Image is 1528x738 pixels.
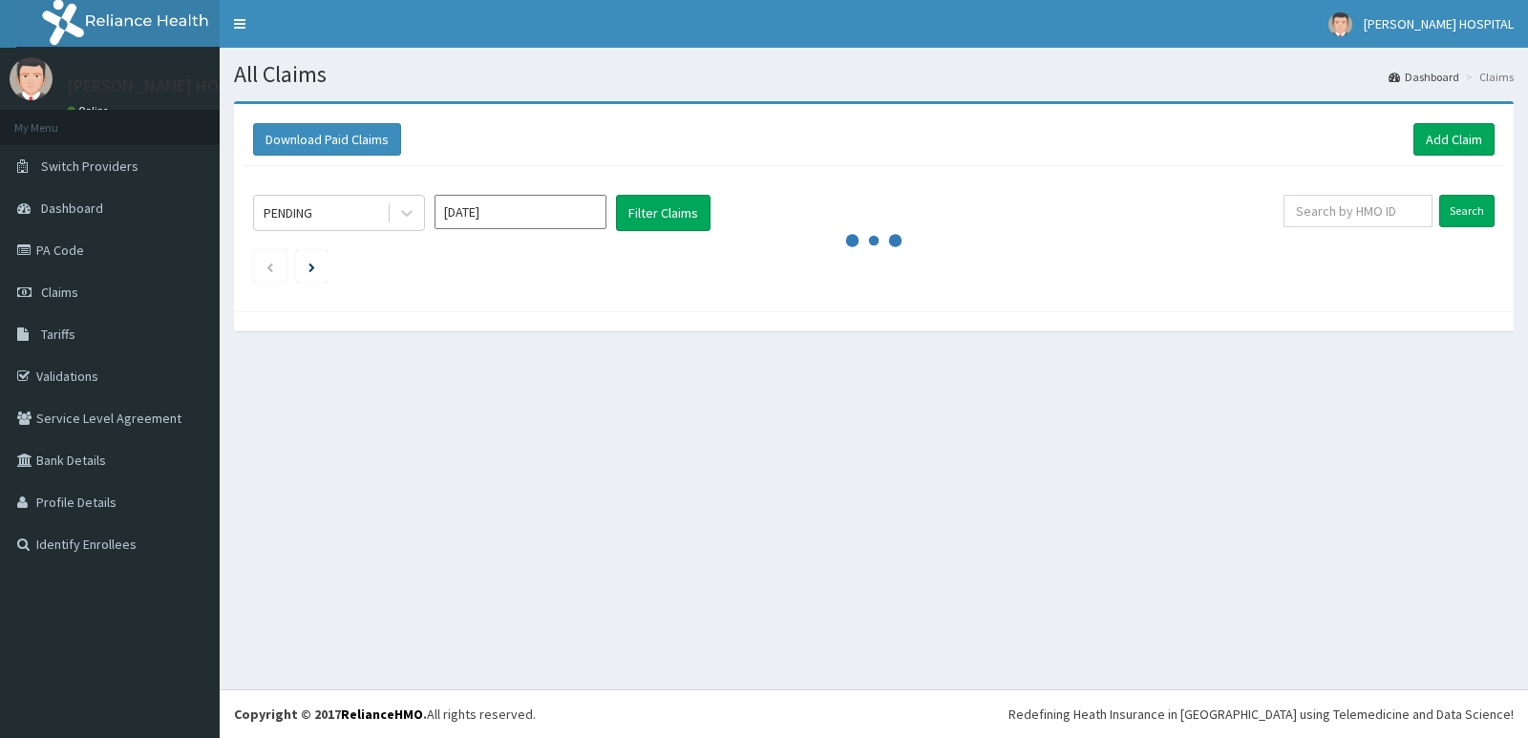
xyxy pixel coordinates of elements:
[1328,12,1352,36] img: User Image
[1439,195,1495,227] input: Search
[264,203,312,222] div: PENDING
[41,284,78,301] span: Claims
[67,77,270,95] p: [PERSON_NAME] HOSPITAL
[1284,195,1433,227] input: Search by HMO ID
[10,57,53,100] img: User Image
[1413,123,1495,156] a: Add Claim
[220,689,1528,738] footer: All rights reserved.
[253,123,401,156] button: Download Paid Claims
[67,104,113,117] a: Online
[265,258,274,275] a: Previous page
[435,195,606,229] input: Select Month and Year
[41,158,138,175] span: Switch Providers
[1461,69,1514,85] li: Claims
[234,62,1514,87] h1: All Claims
[1364,15,1514,32] span: [PERSON_NAME] HOSPITAL
[1389,69,1459,85] a: Dashboard
[341,706,423,723] a: RelianceHMO
[234,706,427,723] strong: Copyright © 2017 .
[845,212,902,269] svg: audio-loading
[616,195,711,231] button: Filter Claims
[1008,705,1514,724] div: Redefining Heath Insurance in [GEOGRAPHIC_DATA] using Telemedicine and Data Science!
[41,326,75,343] span: Tariffs
[308,258,315,275] a: Next page
[41,200,103,217] span: Dashboard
